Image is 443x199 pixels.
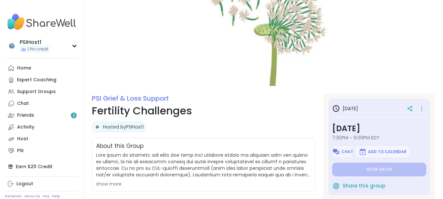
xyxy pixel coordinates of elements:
[5,98,78,109] a: Chat
[366,167,393,172] span: Enter group
[92,103,315,119] h1: Fertility Challenges
[5,62,78,74] a: Home
[368,149,407,154] span: Add to Calendar
[5,194,22,199] a: Referrals
[92,94,169,103] a: PSI Grief & Loss Support
[5,145,78,157] a: PSI
[332,134,426,141] span: 7:30PM - 9:00PM EDT
[5,161,78,172] div: Earn $20 Credit
[341,149,353,154] span: Chat
[73,113,75,118] span: 3
[332,123,426,134] h3: [DATE]
[17,124,34,130] div: Activity
[17,77,56,83] div: Expert Coaching
[332,179,385,193] button: Share this group
[332,105,358,112] h3: [DATE]
[24,194,40,199] a: About Us
[332,146,353,157] button: Chat
[332,163,426,176] button: Enter group
[5,74,78,86] a: Expert Coaching
[343,182,385,190] span: Share this group
[5,178,78,190] a: Logout
[5,109,78,121] a: Friends3
[43,194,50,199] a: FAQ
[359,148,367,156] img: ShareWell Logomark
[5,10,78,33] img: ShareWell Nav Logo
[16,181,33,187] div: Logout
[17,148,24,154] div: PSI
[17,65,31,71] div: Home
[5,121,78,133] a: Activity
[96,181,311,187] div: show more
[96,152,311,178] span: Lore ipsum do sitametc adi elits doe temp inci utlabore etdolo ma aliquaen adm ven quisno ex ulla...
[103,124,144,130] a: Hosted byPSIHost1
[96,142,144,150] h2: About this Group
[5,86,78,98] a: Support Groups
[94,124,101,130] img: PSIHost1
[28,47,48,52] span: 1 Pro credit
[17,89,56,95] div: Support Groups
[17,112,34,119] div: Friends
[332,182,340,190] img: ShareWell Logomark
[5,133,78,145] a: Host
[52,194,60,199] a: Help
[20,39,50,46] div: PSIHost1
[332,148,340,156] img: ShareWell Logomark
[7,41,17,51] img: PSIHost1
[355,146,410,157] button: Add to Calendar
[17,100,29,107] div: Chat
[17,136,28,142] div: Host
